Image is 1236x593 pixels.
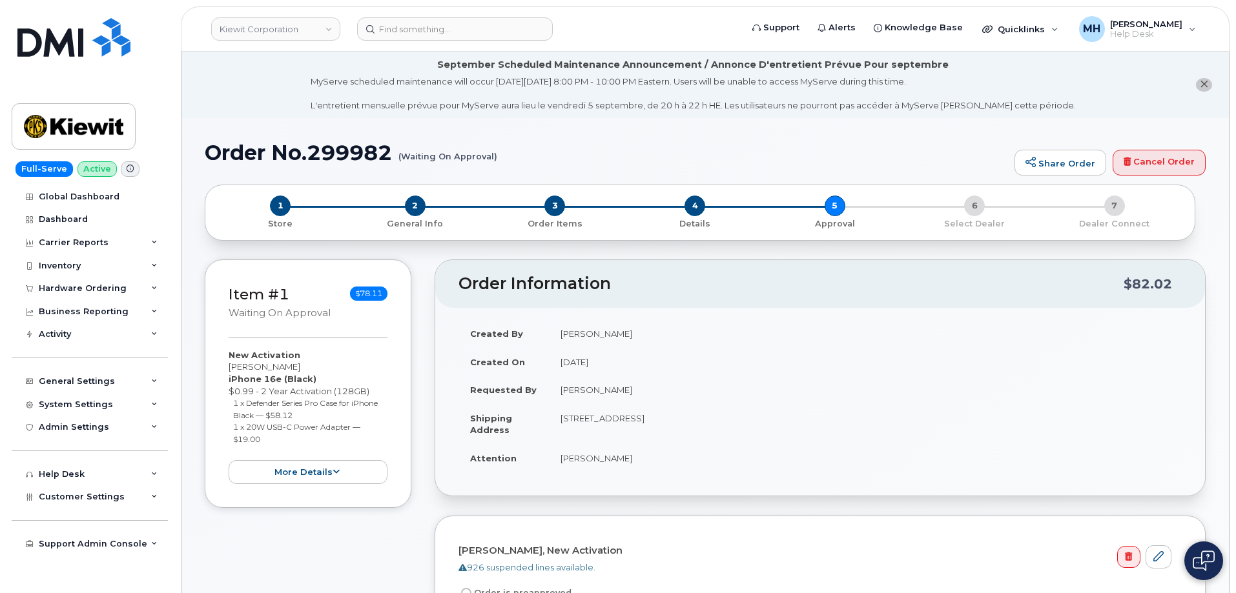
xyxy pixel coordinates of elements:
button: more details [229,460,387,484]
span: 1 [270,196,291,216]
h2: Order Information [458,275,1124,293]
small: 1 x 20W USB-C Power Adapter — $19.00 [233,422,360,444]
span: 2 [405,196,426,216]
span: $78.11 [350,286,387,301]
strong: Requested By [470,385,537,395]
div: MyServe scheduled maintenance will occur [DATE][DATE] 8:00 PM - 10:00 PM Eastern. Users will be u... [311,75,1076,112]
td: [PERSON_NAME] [549,444,1182,472]
h4: [PERSON_NAME], New Activation [458,545,1171,556]
a: 1 Store [216,216,345,230]
strong: iPhone 16e (Black) [229,374,316,384]
td: [DATE] [549,348,1182,376]
img: Open chat [1193,550,1215,571]
td: [STREET_ADDRESS] [549,404,1182,444]
td: [PERSON_NAME] [549,376,1182,404]
td: [PERSON_NAME] [549,319,1182,348]
strong: Attention [470,453,517,463]
h1: Order No.299982 [205,141,1008,164]
small: 1 x Defender Series Pro Case for iPhone Black — $58.12 [233,398,378,420]
p: General Info [351,218,480,230]
span: 3 [544,196,565,216]
a: Share Order [1015,150,1106,176]
strong: Created On [470,357,525,367]
small: (Waiting On Approval) [398,141,497,161]
a: Item #1 [229,285,289,303]
div: [PERSON_NAME] $0.99 - 2 Year Activation (128GB) [229,349,387,484]
p: Store [221,218,340,230]
div: September Scheduled Maintenance Announcement / Annonce D'entretient Prévue Pour septembre [437,58,949,72]
a: 4 Details [625,216,765,230]
p: Details [630,218,760,230]
a: 3 Order Items [485,216,625,230]
small: Waiting On Approval [229,307,331,319]
strong: Created By [470,328,523,339]
button: close notification [1196,78,1212,92]
strong: Shipping Address [470,413,512,436]
strong: New Activation [229,350,300,360]
div: $82.02 [1124,272,1172,296]
a: 2 General Info [345,216,486,230]
p: Order Items [490,218,620,230]
span: 4 [685,196,705,216]
a: Cancel Order [1113,150,1206,176]
div: 926 suspended lines available. [458,561,1171,574]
